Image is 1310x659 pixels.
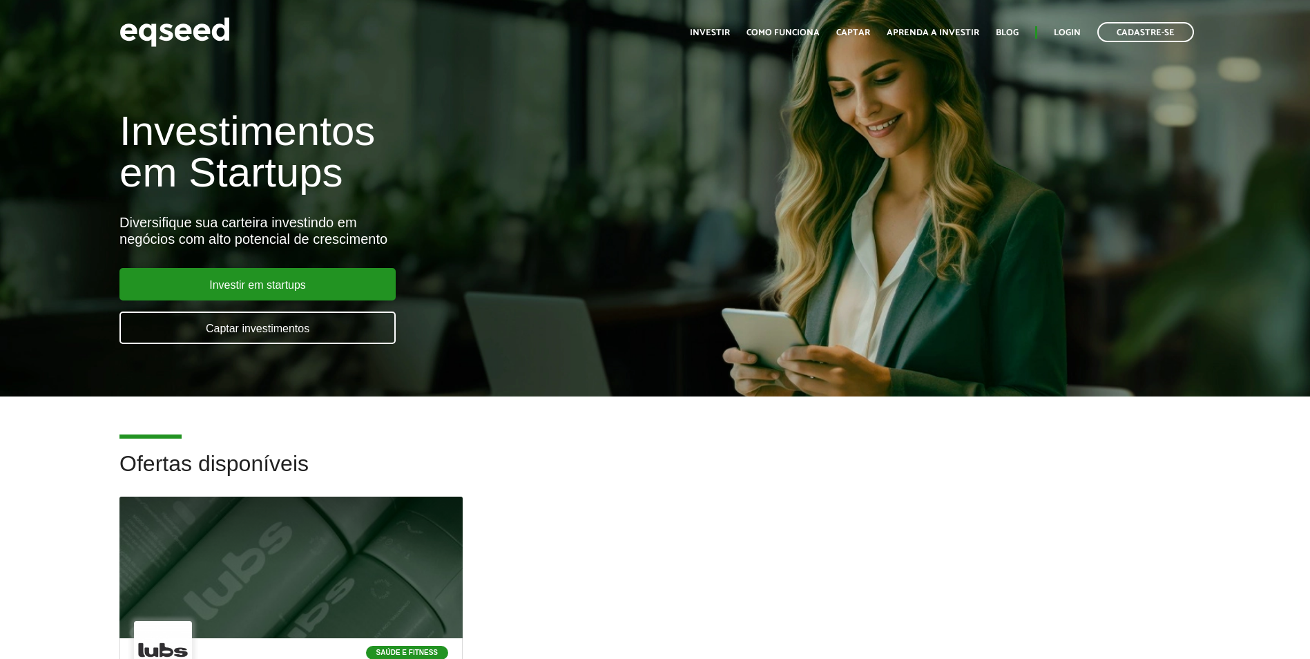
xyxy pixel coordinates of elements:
h2: Ofertas disponíveis [119,452,1191,497]
img: EqSeed [119,14,230,50]
a: Investir [690,28,730,37]
a: Blog [996,28,1019,37]
a: Login [1054,28,1081,37]
a: Captar [836,28,870,37]
h1: Investimentos em Startups [119,111,754,193]
a: Aprenda a investir [887,28,979,37]
div: Diversifique sua carteira investindo em negócios com alto potencial de crescimento [119,214,754,247]
a: Investir em startups [119,268,396,300]
a: Cadastre-se [1097,22,1194,42]
a: Captar investimentos [119,312,396,344]
a: Como funciona [746,28,820,37]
